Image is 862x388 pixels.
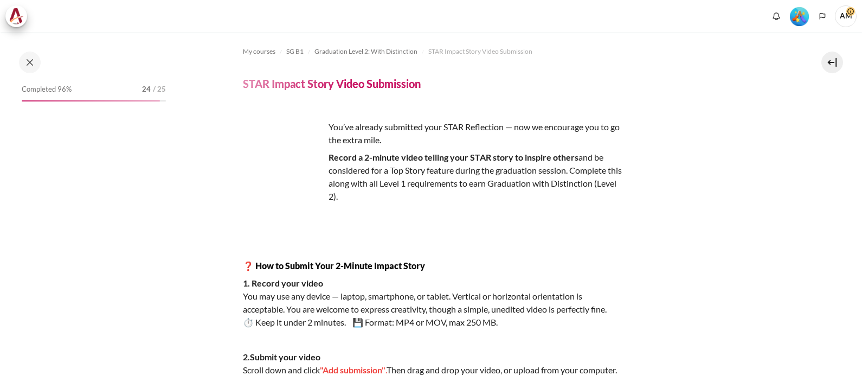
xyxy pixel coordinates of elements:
[243,120,622,147] p: You’ve already submitted your STAR Reflection — now we encourage you to go the extra mile.
[286,45,304,58] a: SG B1
[22,84,72,95] span: Completed 96%
[243,77,421,91] h4: STAR Impact Story Video Submission
[428,45,532,58] a: STAR Impact Story Video Submission
[320,365,385,375] span: "Add submission"
[314,45,417,58] a: Graduation Level 2: With Distinction
[142,84,151,95] span: 24
[243,351,622,377] p: Scroll down and click Then drag and drop your video, or upload from your computer.
[790,6,809,26] div: Level #5
[243,47,275,56] span: My courses
[9,8,24,24] img: Architeck
[243,352,320,362] strong: 2.Submit your video
[243,277,622,329] p: You may use any device — laptop, smartphone, or tablet. Vertical or horizontal orientation is acc...
[243,45,275,58] a: My courses
[5,5,33,27] a: Architeck Architeck
[768,8,784,24] div: Show notification window with no new notifications
[286,47,304,56] span: SG B1
[153,84,166,95] span: / 25
[790,7,809,26] img: Level #5
[786,6,813,26] a: Level #5
[385,365,387,375] span: .
[243,278,323,288] strong: 1. Record your video
[243,43,785,60] nav: Navigation bar
[329,152,578,162] strong: Record a 2-minute video telling your STAR story to inspire others
[243,260,425,271] strong: ❓ How to Submit Your 2-Minute Impact Story
[243,151,622,203] p: and be considered for a Top Story feature during the graduation session. Complete this along with...
[243,120,324,202] img: wsed
[835,5,857,27] a: User menu
[314,47,417,56] span: Graduation Level 2: With Distinction
[814,8,831,24] button: Languages
[835,5,857,27] span: AM
[428,47,532,56] span: STAR Impact Story Video Submission
[22,100,160,101] div: 96%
